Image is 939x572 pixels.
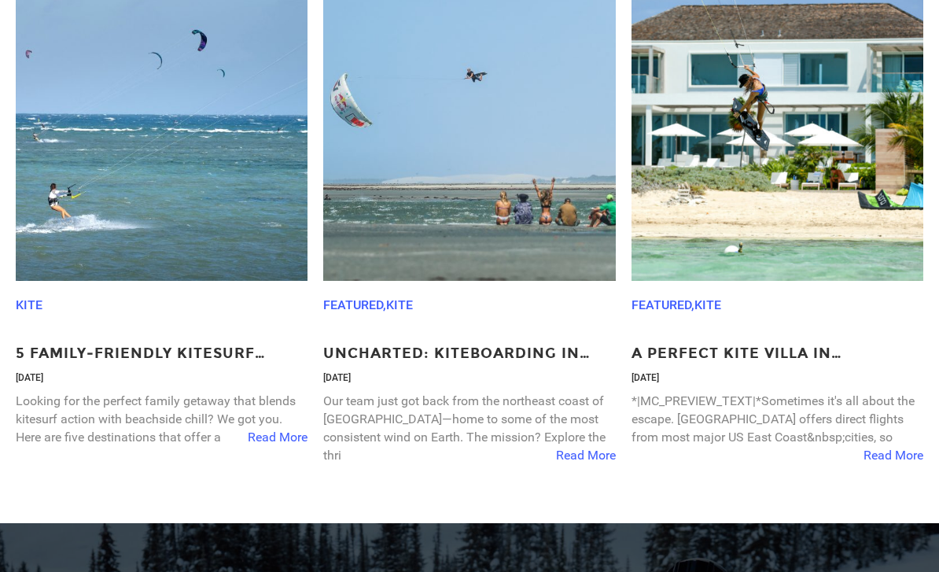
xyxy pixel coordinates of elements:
a: Featured [632,297,691,312]
a: 5 Family‑Friendly Kitesurf Destinations You’ll Love [16,344,307,364]
p: Our team just got back from the northeast coast of [GEOGRAPHIC_DATA]—home to some of the most con... [323,393,615,464]
a: A Perfect Kite Villa in [GEOGRAPHIC_DATA] [632,344,923,364]
span: Read More [864,447,923,465]
a: Uncharted: Kiteboarding in [GEOGRAPHIC_DATA] — Full Video Now Live [323,344,615,364]
a: Kite [16,297,42,312]
span: , [383,297,386,312]
a: Featured [323,297,383,312]
span: , [691,297,694,312]
p: [DATE] [16,371,307,385]
p: Looking for the perfect family getaway that blends kitesurf action with beachside chill? We got y... [16,393,307,447]
a: Kite [386,297,413,312]
p: [DATE] [632,371,923,385]
p: *|MC_PREVIEW_TEXT|*Sometimes it's all about the escape. [GEOGRAPHIC_DATA] offers direct flights f... [632,393,923,447]
span: Read More [248,429,307,447]
p: [DATE] [323,371,615,385]
span: Read More [556,447,616,465]
a: Kite [694,297,721,312]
